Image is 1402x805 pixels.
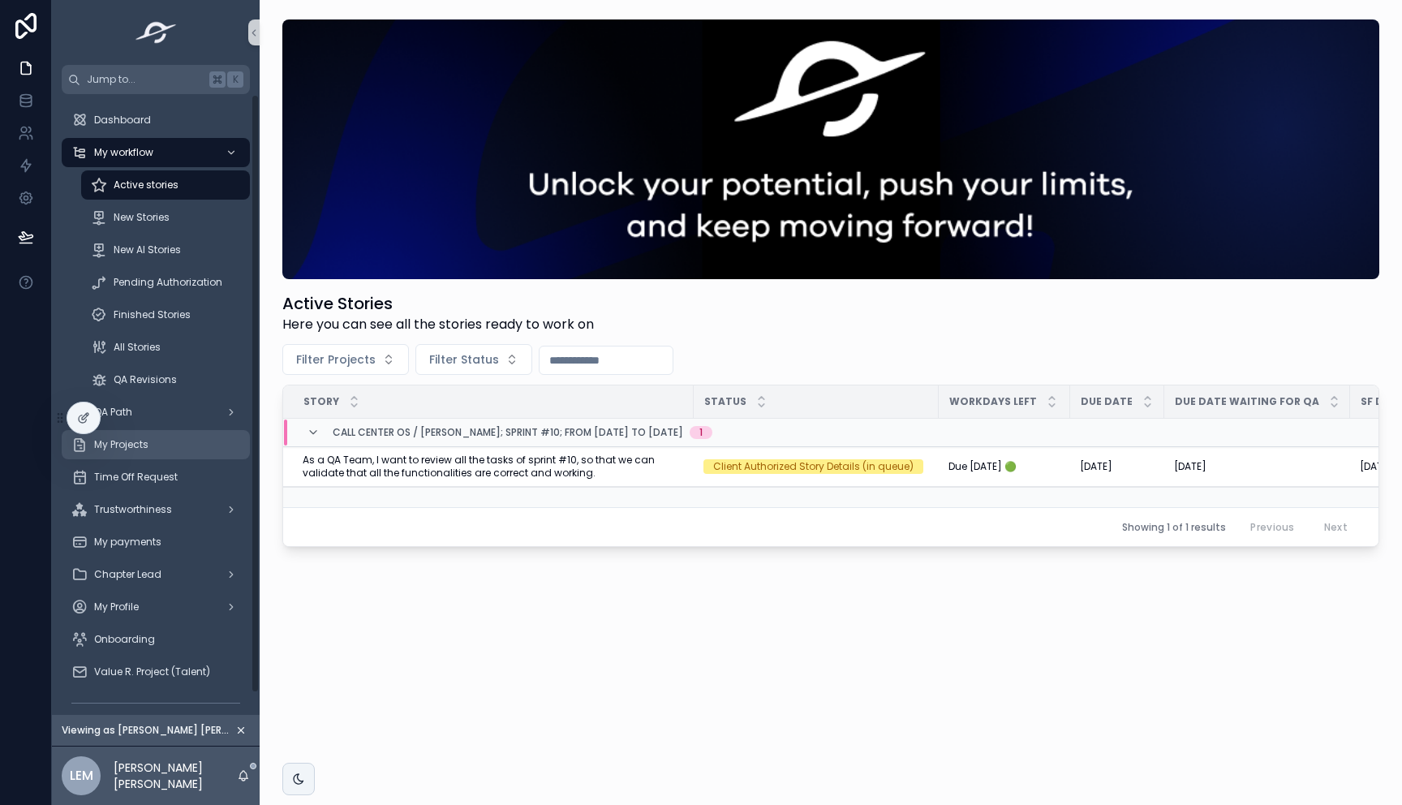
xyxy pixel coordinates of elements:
span: K [229,73,242,86]
span: Dashboard [94,114,151,127]
img: App logo [131,19,182,45]
h1: Active Stories [282,292,594,315]
div: scrollable content [52,94,260,715]
button: Select Button [282,344,409,375]
a: Dashboard [62,105,250,135]
span: Onboarding [94,633,155,646]
span: QA Revisions [114,373,177,386]
span: New AI Stories [114,243,181,256]
span: Filter Status [429,351,499,368]
a: Pending Authorization [81,268,250,297]
p: [PERSON_NAME] [PERSON_NAME] [114,760,237,792]
div: Client Authorized Story Details (in queue) [713,459,914,474]
button: Jump to...K [62,65,250,94]
a: Onboarding [62,625,250,654]
a: My payments [62,527,250,557]
span: [DATE] [1174,460,1206,473]
span: QA Path [94,406,132,419]
span: Due Date Waiting for QA [1175,395,1319,408]
span: Value R. Project (Talent) [94,665,210,678]
span: New Stories [114,211,170,224]
span: My Profile [94,601,139,613]
span: Here you can see all the stories ready to work on [282,315,594,334]
span: Jump to... [87,73,203,86]
span: Pending Authorization [114,276,222,289]
span: LEM [70,766,93,786]
a: [DATE] [1080,460,1155,473]
a: Time Off Request [62,463,250,492]
a: My Projects [62,430,250,459]
span: [DATE] [1360,460,1392,473]
span: Filter Projects [296,351,376,368]
span: Due Date [1081,395,1133,408]
span: Time Off Request [94,471,178,484]
span: Finished Stories [114,308,191,321]
a: New AI Stories [81,235,250,265]
span: All Stories [114,341,161,354]
a: My workflow [62,138,250,167]
button: Select Button [415,344,532,375]
span: Call Center OS / [PERSON_NAME]; Sprint #10; From [DATE] to [DATE] [333,426,683,439]
div: 1 [699,426,703,439]
span: My payments [94,536,161,549]
span: Due [DATE] 🟢 [948,460,1017,473]
span: Status [704,395,746,408]
span: [DATE] [1080,460,1112,473]
span: Trustworthiness [94,503,172,516]
a: QA Revisions [81,365,250,394]
span: My workflow [94,146,153,159]
a: QA Path [62,398,250,427]
a: Chapter Lead [62,560,250,589]
a: Active stories [81,170,250,200]
span: Story [303,395,339,408]
a: Trustworthiness [62,495,250,524]
a: Finished Stories [81,300,250,329]
span: Showing 1 of 1 results [1122,521,1226,534]
a: [DATE] [1174,460,1340,473]
a: Due [DATE] 🟢 [948,460,1060,473]
span: Active stories [114,179,178,192]
a: Client Authorized Story Details (in queue) [703,459,929,474]
span: Workdays Left [949,395,1037,408]
a: All Stories [81,333,250,362]
span: Viewing as [PERSON_NAME] [PERSON_NAME] [62,724,232,737]
a: New Stories [81,203,250,232]
a: Value R. Project (Talent) [62,657,250,687]
a: My Profile [62,592,250,622]
span: Chapter Lead [94,568,161,581]
a: As a QA Team, I want to review all the tasks of sprint #10, so that we can validate that all the ... [303,454,684,480]
span: My Projects [94,438,148,451]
